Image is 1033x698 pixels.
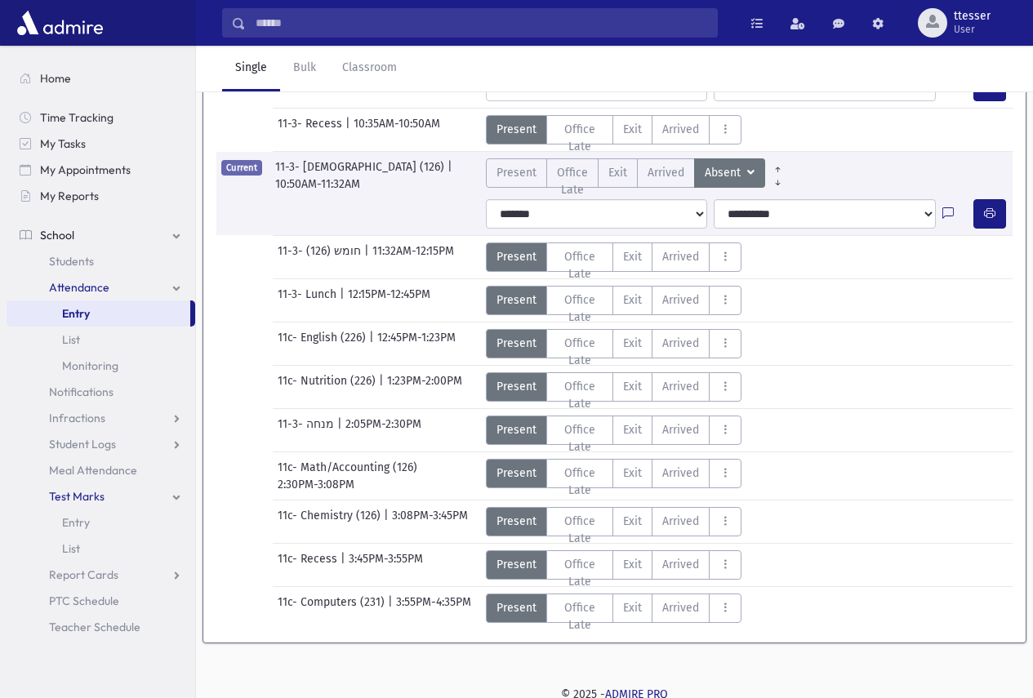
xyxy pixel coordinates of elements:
[623,378,642,395] span: Exit
[345,416,421,445] span: 2:05PM-2:30PM
[49,594,119,608] span: PTC Schedule
[278,372,379,402] span: 11c- Nutrition (226)
[278,476,354,493] span: 2:30PM-3:08PM
[557,121,603,155] span: Office Late
[49,385,114,399] span: Notifications
[62,541,80,556] span: List
[662,248,699,265] span: Arrived
[623,421,642,438] span: Exit
[7,405,195,431] a: Infractions
[246,8,717,38] input: Search
[7,274,195,300] a: Attendance
[387,372,462,402] span: 1:23PM-2:00PM
[329,46,410,91] a: Classroom
[662,335,699,352] span: Arrived
[49,254,94,269] span: Students
[623,599,642,616] span: Exit
[7,483,195,509] a: Test Marks
[662,421,699,438] span: Arrived
[396,594,471,623] span: 3:55PM-4:35PM
[7,379,195,405] a: Notifications
[496,465,537,482] span: Present
[278,286,340,315] span: 11-3- Lunch
[379,372,387,402] span: |
[364,242,372,272] span: |
[662,599,699,616] span: Arrived
[486,550,742,580] div: AttTypes
[369,329,377,358] span: |
[348,286,430,315] span: 12:15PM-12:45PM
[623,121,642,138] span: Exit
[648,164,684,181] span: Arrived
[557,248,603,282] span: Office Late
[7,588,195,614] a: PTC Schedule
[662,556,699,573] span: Arrived
[557,599,603,634] span: Office Late
[486,416,742,445] div: AttTypes
[341,550,349,580] span: |
[7,536,195,562] a: List
[7,614,195,640] a: Teacher Schedule
[7,131,195,157] a: My Tasks
[496,599,537,616] span: Present
[7,222,195,248] a: School
[40,71,71,86] span: Home
[557,421,603,456] span: Office Late
[496,335,537,352] span: Present
[557,465,603,499] span: Office Late
[278,416,337,445] span: 11-3- מנחה
[49,411,105,425] span: Infractions
[486,372,742,402] div: AttTypes
[49,463,137,478] span: Meal Attendance
[486,594,742,623] div: AttTypes
[662,465,699,482] span: Arrived
[608,164,627,181] span: Exit
[7,353,195,379] a: Monitoring
[40,162,131,177] span: My Appointments
[7,65,195,91] a: Home
[623,335,642,352] span: Exit
[354,115,440,144] span: 10:35AM-10:50AM
[49,437,116,451] span: Student Logs
[496,164,537,181] span: Present
[7,327,195,353] a: List
[662,121,699,138] span: Arrived
[62,306,90,321] span: Entry
[221,160,262,176] span: Current
[496,378,537,395] span: Present
[496,121,537,138] span: Present
[278,594,388,623] span: 11c- Computers (231)
[623,248,642,265] span: Exit
[662,291,699,309] span: Arrived
[7,431,195,457] a: Student Logs
[62,515,90,530] span: Entry
[7,562,195,588] a: Report Cards
[278,242,364,272] span: 11-3- חומש (126)
[7,248,195,274] a: Students
[557,291,603,326] span: Office Late
[7,183,195,209] a: My Reports
[340,286,348,315] span: |
[486,242,742,272] div: AttTypes
[447,158,456,176] span: |
[49,567,118,582] span: Report Cards
[662,378,699,395] span: Arrived
[278,507,384,536] span: 11c- Chemistry (126)
[222,46,280,91] a: Single
[280,46,329,91] a: Bulk
[623,556,642,573] span: Exit
[557,164,588,198] span: Office Late
[557,513,603,547] span: Office Late
[496,248,537,265] span: Present
[557,335,603,369] span: Office Late
[623,291,642,309] span: Exit
[278,459,421,476] span: 11c- Math/Accounting (126)
[7,104,195,131] a: Time Tracking
[278,550,341,580] span: 11c- Recess
[49,620,140,634] span: Teacher Schedule
[557,378,603,412] span: Office Late
[694,158,765,188] button: Absent
[275,158,447,176] span: 11-3- [DEMOGRAPHIC_DATA] (126)
[486,459,742,488] div: AttTypes
[496,556,537,573] span: Present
